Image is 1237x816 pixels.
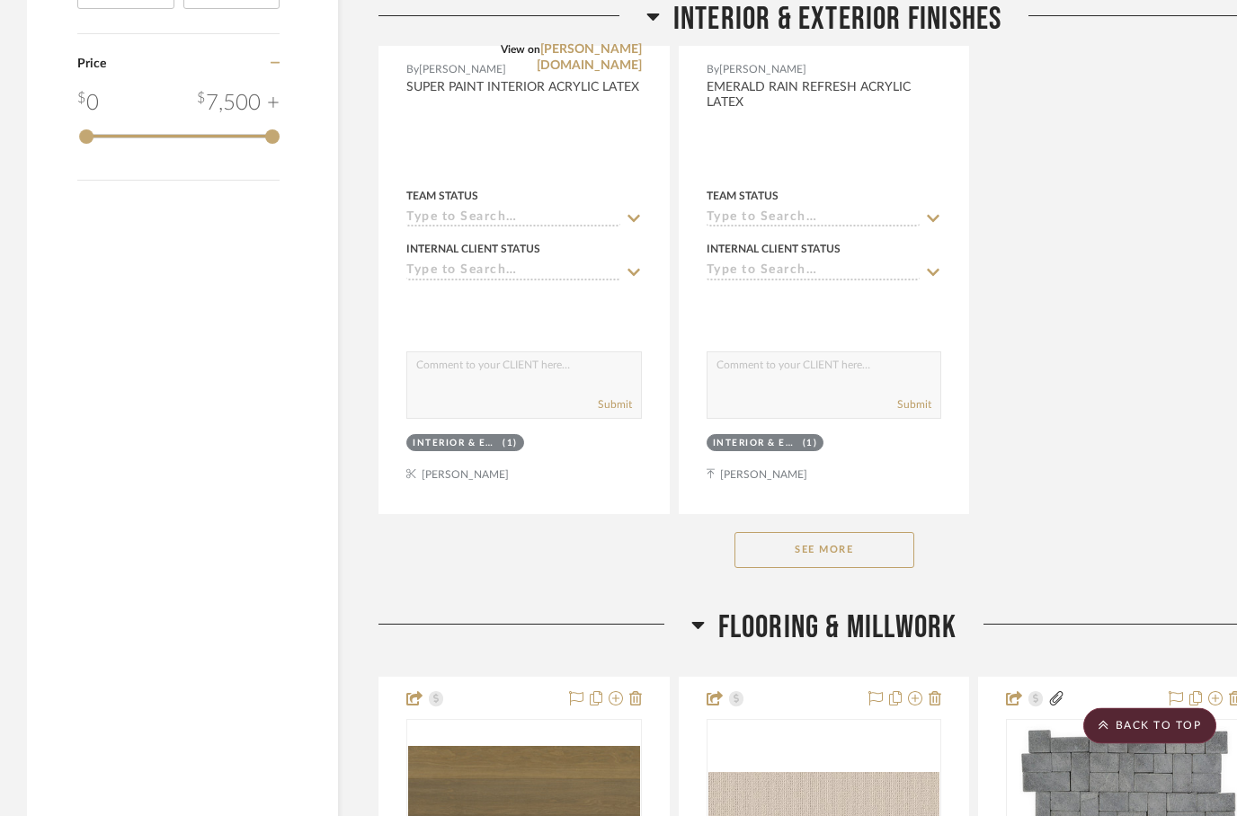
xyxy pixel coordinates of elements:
[501,45,540,56] span: View on
[77,58,106,71] span: Price
[719,62,806,79] span: [PERSON_NAME]
[897,397,931,413] button: Submit
[707,242,841,258] div: Internal Client Status
[406,264,620,281] input: Type to Search…
[1083,708,1216,744] scroll-to-top-button: BACK TO TOP
[598,397,632,413] button: Submit
[734,533,914,569] button: See More
[77,88,99,120] div: 0
[406,189,478,205] div: Team Status
[537,44,642,73] a: [PERSON_NAME][DOMAIN_NAME]
[803,438,818,451] div: (1)
[406,62,419,79] span: By
[707,211,921,228] input: Type to Search…
[713,438,798,451] div: INTERIOR & EXTERIOR FINISHES
[707,62,719,79] span: By
[197,88,280,120] div: 7,500 +
[707,189,779,205] div: Team Status
[419,62,506,79] span: [PERSON_NAME]
[503,438,518,451] div: (1)
[413,438,498,451] div: INTERIOR & EXTERIOR FINISHES
[707,264,921,281] input: Type to Search…
[718,609,957,648] span: Flooring & Millwork
[406,242,540,258] div: Internal Client Status
[406,211,620,228] input: Type to Search…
